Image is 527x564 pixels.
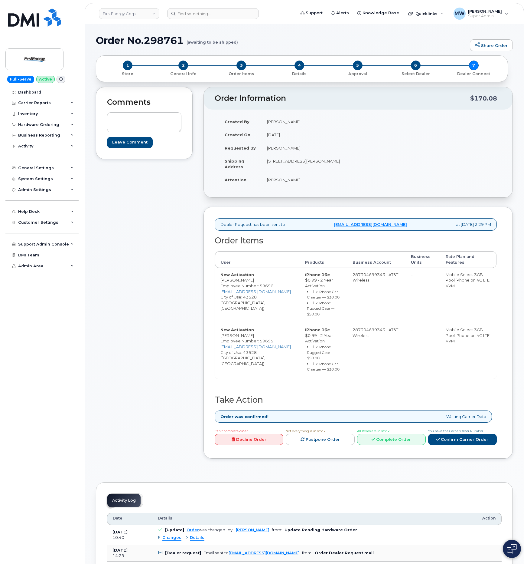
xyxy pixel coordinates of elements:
[331,71,384,77] p: Approval
[440,323,496,378] td: Mobile Select 3GB Pool iPhone on 4G LTE VVM
[162,535,181,541] span: Changes
[215,429,248,433] span: Can't complete order
[357,429,389,433] span: All Items are in stock
[220,289,291,294] a: [EMAIL_ADDRESS][DOMAIN_NAME]
[178,61,188,70] span: 2
[411,272,414,277] span: …
[470,93,497,104] div: $170.08
[262,115,354,128] td: [PERSON_NAME]
[262,154,354,173] td: [STREET_ADDRESS][PERSON_NAME]
[220,272,254,277] strong: New Activation
[215,434,283,445] a: Decline Order
[220,344,291,349] a: [EMAIL_ADDRESS][DOMAIN_NAME]
[107,137,153,148] input: Leave Comment
[387,70,445,77] a: 6 Select Dealer
[157,71,210,77] p: General Info
[103,71,152,77] p: Store
[411,327,414,332] span: …
[302,551,312,555] span: from:
[357,434,426,445] a: Complete Order
[405,251,440,268] th: Business Units
[440,268,496,323] td: Mobile Select 3GB Pool iPhone on 4G LTE VVM
[262,141,354,155] td: [PERSON_NAME]
[300,323,347,378] td: $0.99 - 2 Year Activation
[158,516,172,521] span: Details
[262,128,354,141] td: [DATE]
[286,429,325,433] span: Not everything is in stock
[329,70,387,77] a: 5 Approval
[220,327,254,332] strong: New Activation
[307,361,340,372] small: 1 x iPhone Car Charger — $30.00
[187,35,238,45] small: (awaiting to be shipped)
[187,528,225,532] div: was changed
[190,535,204,541] span: Details
[225,177,246,182] strong: Attention
[477,513,502,525] th: Action
[112,530,128,534] b: [DATE]
[112,548,128,552] b: [DATE]
[347,323,405,378] td: 287304699343 - AT&T Wireless
[428,429,483,433] span: You have the Carrier Order Number
[154,70,212,77] a: 2 General Info
[229,551,300,555] a: [EMAIL_ADDRESS][DOMAIN_NAME]
[307,289,340,300] small: 1 x iPhone Car Charger — $30.00
[236,528,269,532] a: [PERSON_NAME]
[273,71,326,77] p: Details
[165,528,184,532] b: [Update]
[294,61,304,70] span: 4
[347,251,405,268] th: Business Account
[220,283,273,288] span: Employee Number: 59696
[112,535,147,540] div: 10:40
[96,35,467,46] h1: Order No.298761
[215,236,497,245] h2: Order Items
[107,98,181,107] h2: Comments
[165,551,201,555] b: [Dealer request]
[215,323,300,378] td: [PERSON_NAME] City of Use: 43528 ([GEOGRAPHIC_DATA], [GEOGRAPHIC_DATA])
[225,119,249,124] strong: Created By
[225,159,244,169] strong: Shipping Address
[411,61,421,70] span: 6
[215,251,300,268] th: User
[272,528,282,532] span: from:
[440,251,496,268] th: Rate Plan and Features
[123,61,132,70] span: 1
[300,251,347,268] th: Products
[215,71,268,77] p: Order Items
[389,71,442,77] p: Select Dealer
[428,434,497,445] a: Confirm Carrier Order
[220,414,268,420] strong: Order was confirmed!
[113,516,122,521] span: Date
[285,528,357,532] b: Update Pending Hardware Order
[225,132,250,137] strong: Created On
[112,553,147,559] div: 14:29
[286,434,354,445] a: Postpone Order
[507,544,517,554] img: Open chat
[353,61,363,70] span: 5
[307,345,334,360] small: 1 x iPhone Rugged Case — $50.00
[215,395,497,404] h2: Take Action
[203,551,300,555] div: Email sent to
[220,338,273,343] span: Employee Number: 59695
[215,268,300,323] td: [PERSON_NAME] City of Use: 43528 ([GEOGRAPHIC_DATA], [GEOGRAPHIC_DATA])
[215,94,470,103] h2: Order Information
[347,268,405,323] td: 287304699343 - AT&T Wireless
[334,222,407,227] a: [EMAIL_ADDRESS][DOMAIN_NAME]
[236,61,246,70] span: 3
[270,70,328,77] a: 4 Details
[307,301,334,316] small: 1 x iPhone Rugged Case — $50.00
[228,528,233,532] span: by:
[212,70,270,77] a: 3 Order Items
[215,218,497,231] div: Dealer Request has been sent to at [DATE] 2:29 PM
[101,70,154,77] a: 1 Store
[187,528,199,532] a: Order
[262,173,354,186] td: [PERSON_NAME]
[305,272,330,277] strong: iPhone 16e
[470,39,513,51] a: Share Order
[305,327,330,332] strong: iPhone 16e
[225,146,256,150] strong: Requested By
[215,411,492,423] div: Waiting Carrier Data
[315,551,374,555] b: Order Dealer Request mail
[300,268,347,323] td: $0.99 - 2 Year Activation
